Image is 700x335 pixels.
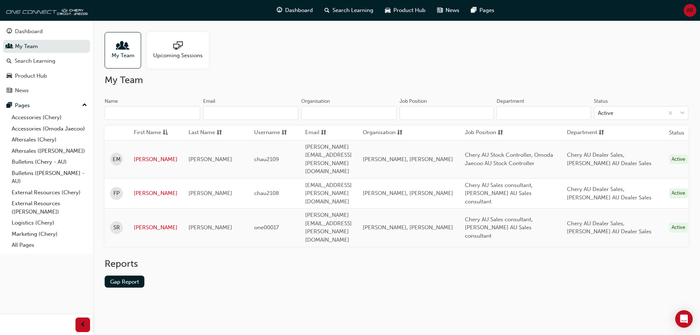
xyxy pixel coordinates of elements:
input: Email [203,106,299,120]
div: News [15,86,29,95]
div: Email [203,98,215,105]
a: All Pages [9,239,90,251]
span: Pages [479,6,494,15]
a: car-iconProduct Hub [379,3,431,18]
span: pages-icon [7,102,12,109]
span: Email [305,128,319,137]
span: Chery AU Dealer Sales, [PERSON_NAME] AU Dealer Sales [567,152,652,167]
a: Dashboard [3,25,90,38]
span: [PERSON_NAME] [188,190,232,196]
span: up-icon [82,101,87,110]
span: news-icon [7,87,12,94]
span: pages-icon [471,6,477,15]
span: Search Learning [332,6,373,15]
span: sorting-icon [498,128,503,137]
span: Username [254,128,280,137]
a: Marketing (Chery) [9,229,90,240]
span: First Name [134,128,161,137]
a: My Team [3,40,90,53]
h2: My Team [105,74,688,86]
a: news-iconNews [431,3,465,18]
th: Status [669,129,684,137]
span: [PERSON_NAME][EMAIL_ADDRESS][PERSON_NAME][DOMAIN_NAME] [305,144,352,175]
div: Department [497,98,524,105]
span: sorting-icon [281,128,287,137]
span: asc-icon [163,128,168,137]
a: External Resources ([PERSON_NAME]) [9,198,90,217]
span: News [446,6,459,15]
a: Accessories (Omoda Jaecoo) [9,123,90,135]
span: [PERSON_NAME], [PERSON_NAME] [363,224,453,231]
button: Pages [3,99,90,112]
a: Bulletins ([PERSON_NAME] - AU) [9,168,90,187]
input: Organisation [301,106,397,120]
span: people-icon [118,41,128,51]
div: Dashboard [15,27,43,36]
span: prev-icon [80,320,86,330]
button: Emailsorting-icon [305,128,345,137]
span: [PERSON_NAME][EMAIL_ADDRESS][PERSON_NAME][DOMAIN_NAME] [305,212,352,243]
span: guage-icon [277,6,282,15]
a: External Resources (Chery) [9,187,90,198]
a: My Team [105,32,147,69]
input: Name [105,106,200,120]
span: Job Position [465,128,496,137]
a: search-iconSearch Learning [319,3,379,18]
span: search-icon [324,6,330,15]
div: Active [669,155,688,164]
span: sorting-icon [321,128,326,137]
button: Usernamesorting-icon [254,128,294,137]
span: [PERSON_NAME] [188,156,232,163]
span: people-icon [7,43,12,50]
a: pages-iconPages [465,3,500,18]
a: News [3,84,90,97]
span: Chery AU Stock Controller, Omoda Jaecoo AU Stock Controller [465,152,553,167]
span: Organisation [363,128,396,137]
a: Upcoming Sessions [147,32,215,69]
div: Active [669,188,688,198]
span: [PERSON_NAME], [PERSON_NAME] [363,156,453,163]
span: news-icon [437,6,443,15]
a: Product Hub [3,69,90,83]
span: sorting-icon [599,128,604,137]
span: Chery AU Dealer Sales, [PERSON_NAME] AU Dealer Sales [567,220,652,235]
div: Status [594,98,608,105]
div: Open Intercom Messenger [675,310,693,328]
span: car-icon [385,6,390,15]
div: Organisation [301,98,330,105]
span: AB [687,6,693,15]
span: chau2109 [254,156,279,163]
span: car-icon [7,73,12,79]
span: [PERSON_NAME] [188,224,232,231]
span: Dashboard [285,6,313,15]
a: Bulletins (Chery - AU) [9,156,90,168]
span: search-icon [7,58,12,65]
span: sorting-icon [397,128,402,137]
button: Organisationsorting-icon [363,128,403,137]
a: Aftersales ([PERSON_NAME]) [9,145,90,157]
span: chau2108 [254,190,279,196]
span: one00017 [254,224,279,231]
button: First Nameasc-icon [134,128,174,137]
span: [EMAIL_ADDRESS][PERSON_NAME][DOMAIN_NAME] [305,182,352,205]
a: [PERSON_NAME] [134,189,178,198]
span: Product Hub [393,6,425,15]
h2: Reports [105,258,688,270]
a: Aftersales (Chery) [9,134,90,145]
input: Department [497,106,591,120]
span: Upcoming Sessions [153,51,203,60]
a: oneconnect [4,3,87,17]
span: FP [113,189,120,198]
span: Chery AU Dealer Sales, [PERSON_NAME] AU Dealer Sales [567,186,652,201]
button: Last Namesorting-icon [188,128,229,137]
span: sorting-icon [217,128,222,137]
div: Active [669,223,688,233]
button: AB [684,4,696,17]
a: Logistics (Chery) [9,217,90,229]
a: Gap Report [105,276,144,288]
div: Job Position [400,98,427,105]
span: Department [567,128,597,137]
button: DashboardMy TeamSearch LearningProduct HubNews [3,23,90,99]
div: Name [105,98,118,105]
